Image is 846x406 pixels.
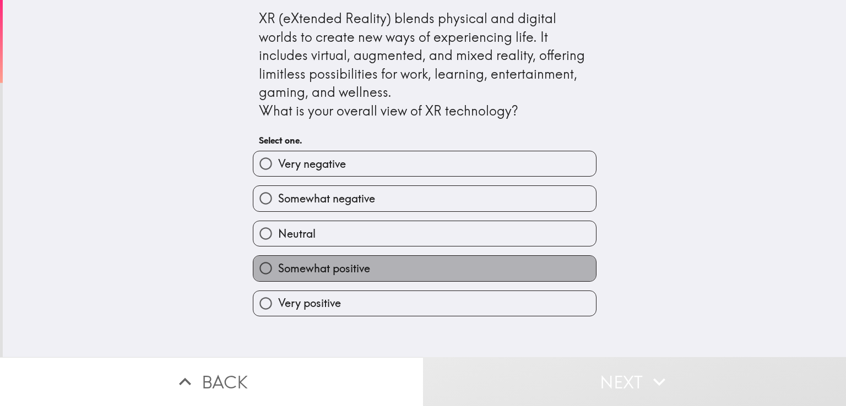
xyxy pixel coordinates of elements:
button: Neutral [253,221,596,246]
div: XR (eXtended Reality) blends physical and digital worlds to create new ways of experiencing life.... [259,9,590,120]
span: Very positive [278,295,341,311]
span: Somewhat positive [278,261,370,276]
span: Very negative [278,156,346,172]
button: Somewhat positive [253,256,596,281]
span: Somewhat negative [278,191,375,206]
button: Very positive [253,291,596,316]
button: Very negative [253,151,596,176]
button: Somewhat negative [253,186,596,211]
button: Next [423,357,846,406]
span: Neutral [278,226,316,242]
h6: Select one. [259,134,590,146]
